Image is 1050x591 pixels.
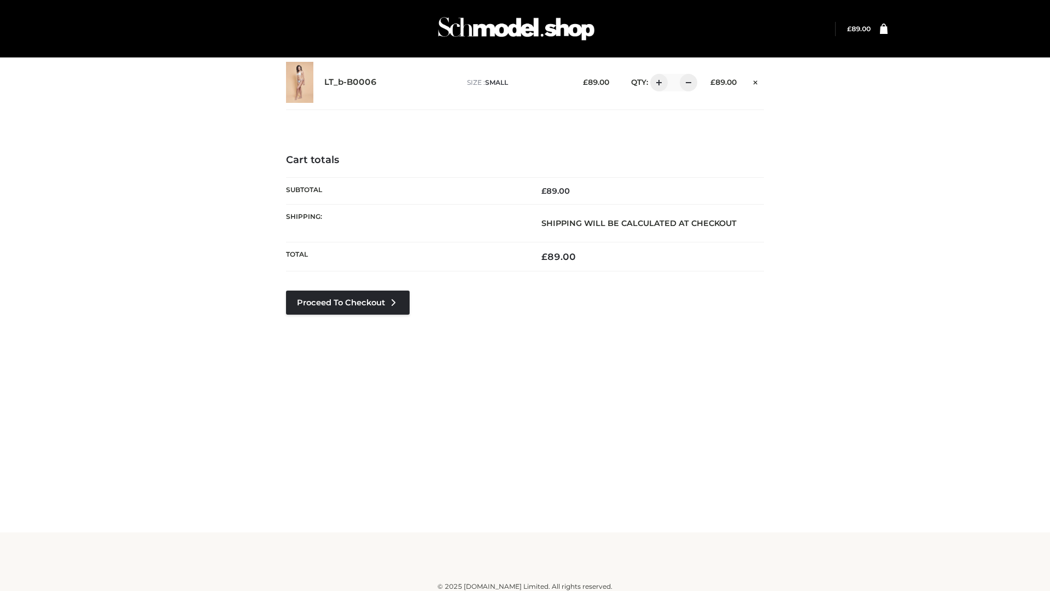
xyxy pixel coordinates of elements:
[847,25,871,33] bdi: 89.00
[710,78,737,86] bdi: 89.00
[583,78,609,86] bdi: 89.00
[541,186,546,196] span: £
[286,204,525,242] th: Shipping:
[541,251,547,262] span: £
[847,25,851,33] span: £
[286,62,313,103] img: LT_b-B0006 - SMALL
[541,251,576,262] bdi: 89.00
[485,78,508,86] span: SMALL
[434,7,598,50] img: Schmodel Admin 964
[286,291,410,315] a: Proceed to Checkout
[467,78,566,88] p: size :
[286,242,525,271] th: Total
[710,78,715,86] span: £
[286,177,525,204] th: Subtotal
[748,74,764,88] a: Remove this item
[541,218,737,228] strong: Shipping will be calculated at checkout
[541,186,570,196] bdi: 89.00
[324,77,377,88] a: LT_b-B0006
[583,78,588,86] span: £
[847,25,871,33] a: £89.00
[286,154,764,166] h4: Cart totals
[620,74,693,91] div: QTY:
